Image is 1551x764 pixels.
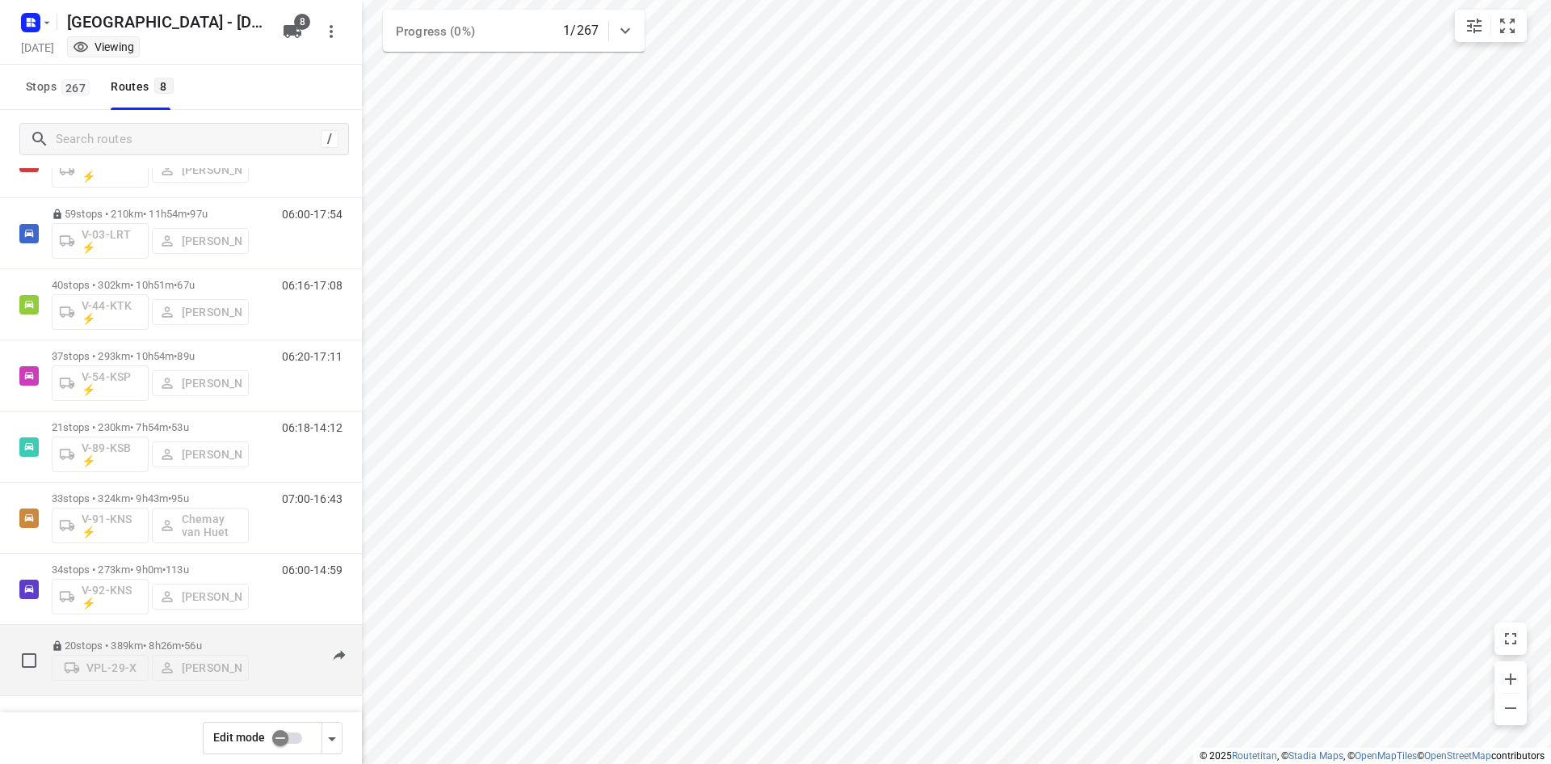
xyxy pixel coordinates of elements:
p: 21 stops • 230km • 7h54m [52,421,249,433]
span: 89u [177,350,194,362]
p: 40 stops • 302km • 10h51m [52,279,249,291]
span: Edit mode [213,731,265,744]
span: 8 [294,14,310,30]
a: Routetitan [1232,750,1277,762]
button: More [315,15,347,48]
div: small contained button group [1455,10,1527,42]
span: • [162,564,166,576]
div: / [321,130,338,148]
input: Search routes [56,127,321,152]
button: Fit zoom [1491,10,1524,42]
button: Map settings [1458,10,1490,42]
span: 95u [171,492,188,504]
span: 113u [166,564,189,576]
span: 53u [171,421,188,433]
span: 56u [184,639,201,652]
p: 59 stops • 210km • 11h54m [52,208,249,220]
span: 8 [154,78,174,94]
div: Routes [111,77,178,97]
p: 20 stops • 389km • 8h26m [52,639,249,652]
a: OpenMapTiles [1355,750,1417,762]
p: 06:16-17:08 [282,279,343,292]
span: 267 [61,79,90,95]
span: 97u [190,208,207,220]
button: Send to driver [323,639,355,672]
p: 06:00-14:59 [282,564,343,576]
span: • [181,639,184,652]
span: Select [13,644,45,677]
span: • [174,350,177,362]
span: • [168,492,171,504]
a: Stadia Maps [1288,750,1343,762]
a: OpenStreetMap [1424,750,1491,762]
span: 67u [177,279,194,291]
span: • [174,279,177,291]
div: Driver app settings [322,728,342,748]
p: 06:18-14:12 [282,421,343,434]
span: • [187,208,190,220]
p: 06:20-17:11 [282,350,343,363]
p: 1/267 [563,21,599,40]
p: 33 stops • 324km • 9h43m [52,492,249,504]
p: 37 stops • 293km • 10h54m [52,350,249,362]
button: 8 [276,15,309,48]
p: 07:00-16:43 [282,492,343,505]
div: You are currently in view mode. To make any changes, go to edit project. [73,39,134,55]
p: 06:00-17:54 [282,208,343,221]
span: • [168,421,171,433]
span: Stops [26,77,95,97]
span: Progress (0%) [396,24,475,39]
li: © 2025 , © , © © contributors [1200,750,1545,762]
p: 34 stops • 273km • 9h0m [52,564,249,576]
div: Progress (0%)1/267 [383,10,645,52]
